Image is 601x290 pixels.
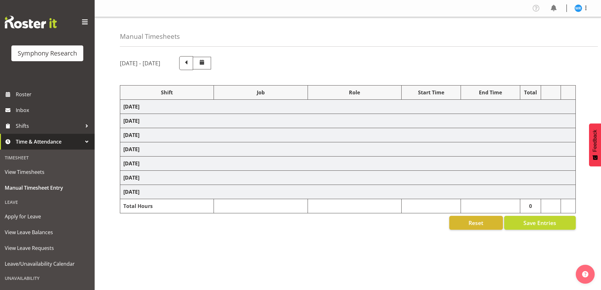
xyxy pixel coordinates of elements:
button: Reset [449,216,503,230]
button: Feedback - Show survey [589,123,601,166]
span: Roster [16,90,91,99]
td: [DATE] [120,100,576,114]
span: Save Entries [523,219,556,227]
div: Symphony Research [18,49,77,58]
span: Apply for Leave [5,212,90,221]
td: [DATE] [120,157,576,171]
a: View Timesheets [2,164,93,180]
span: View Timesheets [5,167,90,177]
div: Total [523,89,538,96]
span: Feedback [592,130,598,152]
a: Apply for Leave [2,209,93,224]
a: View Leave Balances [2,224,93,240]
td: [DATE] [120,171,576,185]
a: Manual Timesheet Entry [2,180,93,196]
div: Shift [123,89,210,96]
td: [DATE] [120,128,576,142]
a: View Leave Requests [2,240,93,256]
td: 0 [520,199,541,213]
span: Leave/Unavailability Calendar [5,259,90,269]
img: Rosterit website logo [5,16,57,28]
a: Leave/Unavailability Calendar [2,256,93,272]
span: Manual Timesheet Entry [5,183,90,192]
td: Total Hours [120,199,214,213]
div: Start Time [405,89,457,96]
span: View Leave Requests [5,243,90,253]
div: Leave [2,196,93,209]
td: [DATE] [120,142,576,157]
span: View Leave Balances [5,228,90,237]
span: Time & Attendance [16,137,82,146]
img: help-xxl-2.png [582,271,588,277]
span: Inbox [16,105,91,115]
h4: Manual Timesheets [120,33,180,40]
td: [DATE] [120,114,576,128]
div: Role [311,89,398,96]
span: Shifts [16,121,82,131]
div: Job [217,89,304,96]
div: End Time [464,89,517,96]
img: michael-robinson11856.jpg [574,4,582,12]
div: Timesheet [2,151,93,164]
td: [DATE] [120,185,576,199]
button: Save Entries [504,216,576,230]
h5: [DATE] - [DATE] [120,60,160,67]
span: Reset [468,219,483,227]
div: Unavailability [2,272,93,285]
